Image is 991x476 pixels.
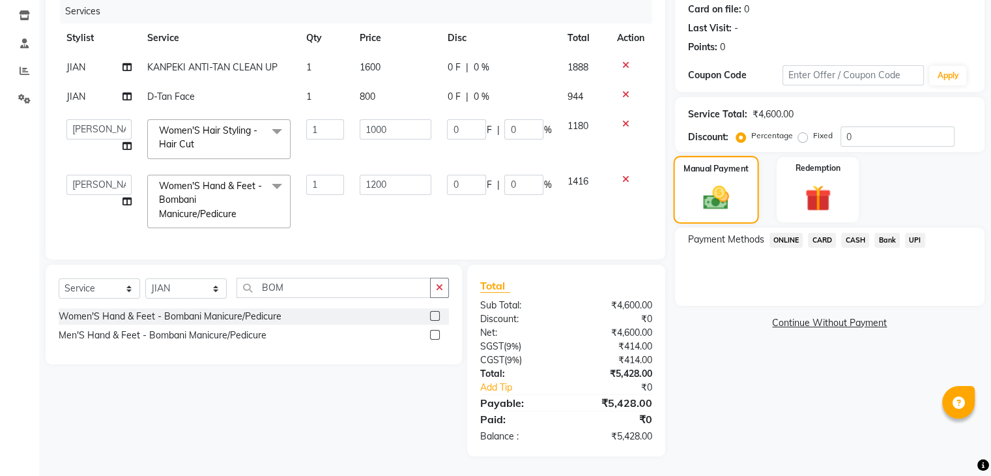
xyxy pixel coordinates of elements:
th: Price [352,23,439,53]
span: F [486,123,491,137]
span: 1 [306,91,311,102]
div: 0 [744,3,749,16]
span: CGST [480,354,504,366]
span: 9% [507,355,519,365]
div: Net: [470,326,566,340]
span: % [543,178,551,192]
span: 9% [506,341,519,351]
span: JIAN [66,91,85,102]
div: ₹0 [582,381,661,394]
span: 1180 [567,120,588,132]
label: Percentage [751,130,793,141]
div: Card on file: [688,3,741,16]
div: ( ) [470,353,566,367]
div: Coupon Code [688,68,783,82]
img: _cash.svg [695,183,737,213]
div: Balance : [470,430,566,443]
span: | [496,123,499,137]
span: ONLINE [769,233,803,248]
span: 0 % [473,61,489,74]
span: Women'S Hand & Feet - Bombani Manicure/Pedicure [159,180,262,220]
span: 1888 [567,61,588,73]
span: 1600 [360,61,381,73]
span: % [543,123,551,137]
span: F [486,178,491,192]
label: Redemption [796,162,840,174]
div: Payable: [470,395,566,411]
span: KANPEKI ANTI-TAN CLEAN UP [147,61,278,73]
span: Total [480,279,510,293]
span: 0 F [447,90,460,104]
label: Fixed [813,130,833,141]
input: Search or Scan [237,278,431,298]
div: Service Total: [688,108,747,121]
th: Qty [298,23,352,53]
div: ₹0 [566,411,662,427]
span: | [465,90,468,104]
span: 800 [360,91,375,102]
div: - [734,22,738,35]
span: 0 F [447,61,460,74]
div: ₹5,428.00 [566,367,662,381]
div: ₹5,428.00 [566,395,662,411]
div: Total: [470,367,566,381]
span: SGST [480,340,504,352]
span: CASH [841,233,869,248]
span: UPI [905,233,925,248]
span: | [496,178,499,192]
span: 1416 [567,175,588,187]
span: Bank [874,233,900,248]
a: Add Tip [470,381,582,394]
div: ₹4,600.00 [566,326,662,340]
a: x [237,208,242,220]
div: ₹414.00 [566,340,662,353]
div: ₹4,600.00 [753,108,794,121]
div: ₹0 [566,312,662,326]
th: Stylist [59,23,139,53]
th: Total [559,23,609,53]
input: Enter Offer / Coupon Code [783,65,925,85]
span: CARD [808,233,836,248]
div: Sub Total: [470,299,566,312]
div: Men'S Hand & Feet - Bombani Manicure/Pedicure [59,329,266,342]
span: | [465,61,468,74]
div: ₹5,428.00 [566,430,662,443]
div: ₹4,600.00 [566,299,662,312]
div: 0 [720,40,725,54]
span: Women'S Hair Styling - Hair Cut [159,125,257,150]
div: Last Visit: [688,22,732,35]
button: Apply [929,66,966,85]
th: Service [139,23,298,53]
a: Continue Without Payment [678,316,982,330]
div: Discount: [470,312,566,326]
a: x [194,138,200,150]
img: _gift.svg [797,182,839,215]
span: D-Tan Face [147,91,195,102]
div: ₹414.00 [566,353,662,367]
div: Discount: [688,130,728,144]
div: Points: [688,40,717,54]
span: Payment Methods [688,233,764,246]
span: 0 % [473,90,489,104]
div: ( ) [470,340,566,353]
div: Paid: [470,411,566,427]
th: Action [609,23,652,53]
span: 1 [306,61,311,73]
span: JIAN [66,61,85,73]
div: Women'S Hand & Feet - Bombani Manicure/Pedicure [59,310,281,323]
span: 944 [567,91,582,102]
th: Disc [439,23,559,53]
label: Manual Payment [683,162,749,175]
